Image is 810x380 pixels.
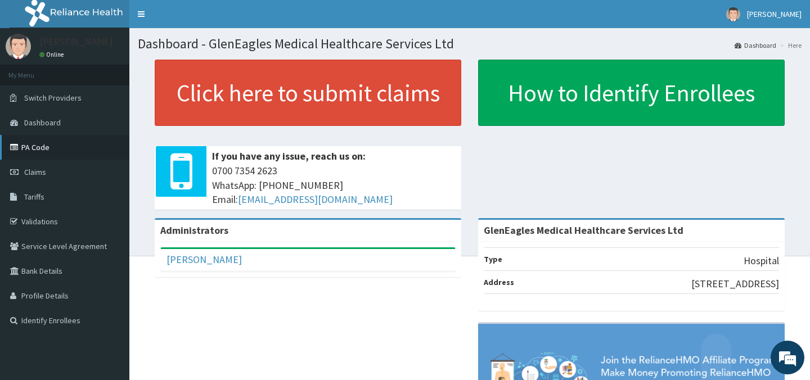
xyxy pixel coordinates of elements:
textarea: Type your message and hit 'Enter' [6,257,214,297]
strong: GlenEagles Medical Healthcare Services Ltd [484,224,683,237]
img: User Image [6,34,31,59]
li: Here [777,40,802,50]
p: [PERSON_NAME] [39,37,113,47]
h1: Dashboard - GlenEagles Medical Healthcare Services Ltd [138,37,802,51]
b: Type [484,254,502,264]
a: [PERSON_NAME] [166,253,242,266]
span: [PERSON_NAME] [747,9,802,19]
b: Administrators [160,224,228,237]
span: 0700 7354 2623 WhatsApp: [PHONE_NUMBER] Email: [212,164,456,207]
div: Minimize live chat window [184,6,211,33]
p: [STREET_ADDRESS] [691,277,779,291]
span: We're online! [65,117,155,230]
a: How to Identify Enrollees [478,60,785,126]
a: Click here to submit claims [155,60,461,126]
img: User Image [726,7,740,21]
span: Claims [24,167,46,177]
div: Chat with us now [58,63,189,78]
span: Switch Providers [24,93,82,103]
b: Address [484,277,514,287]
a: Online [39,51,66,58]
img: d_794563401_company_1708531726252_794563401 [21,56,46,84]
b: If you have any issue, reach us on: [212,150,366,162]
p: Hospital [744,254,779,268]
a: [EMAIL_ADDRESS][DOMAIN_NAME] [238,193,393,206]
span: Dashboard [24,117,61,128]
a: Dashboard [735,40,776,50]
span: Tariffs [24,192,44,202]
